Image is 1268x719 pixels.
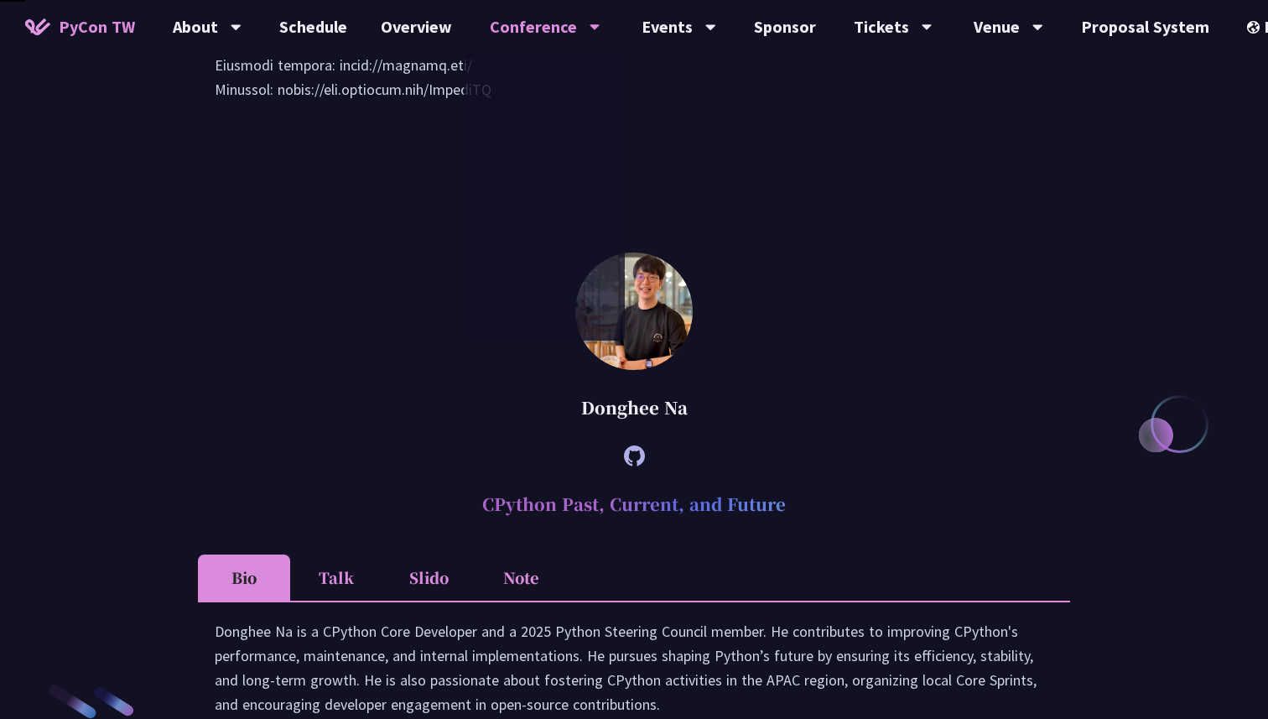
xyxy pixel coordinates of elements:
[25,18,50,35] img: Home icon of PyCon TW 2025
[198,383,1070,433] div: Donghee Na
[8,6,152,48] a: PyCon TW
[475,555,567,601] li: Note
[382,555,475,601] li: Slido
[198,479,1070,529] h2: CPython Past, Current, and Future
[198,555,290,601] li: Bio
[1247,21,1264,34] img: Locale Icon
[290,555,382,601] li: Talk
[59,14,135,39] span: PyCon TW
[575,253,693,370] img: Donghee Na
